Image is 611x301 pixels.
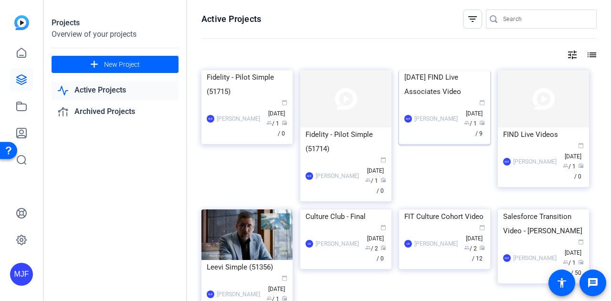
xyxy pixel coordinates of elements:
[207,70,287,99] div: Fidelity - Pilot Simple (51715)
[479,120,485,125] span: radio
[365,177,378,184] span: / 1
[414,114,458,124] div: [PERSON_NAME]
[503,127,584,142] div: FIND Live Videos
[52,56,179,73] button: New Project
[380,245,386,250] span: radio
[380,225,386,230] span: calendar_today
[503,209,584,238] div: Salesforce Transition Video - [PERSON_NAME]
[404,115,412,123] div: MJF
[377,245,386,262] span: / 0
[10,263,33,286] div: MJF
[52,102,179,122] a: Archived Projects
[563,259,576,266] span: / 1
[578,239,584,245] span: calendar_today
[52,81,179,100] a: Active Projects
[479,225,485,230] span: calendar_today
[266,120,279,127] span: / 1
[380,177,386,183] span: radio
[377,177,386,194] span: / 0
[278,120,287,137] span: / 0
[217,290,260,299] div: [PERSON_NAME]
[464,120,477,127] span: / 1
[52,17,179,29] div: Projects
[578,259,584,265] span: radio
[365,245,378,252] span: / 2
[305,127,386,156] div: Fidelity - Pilot Simple (51714)
[479,245,485,250] span: radio
[503,13,589,25] input: Search
[380,157,386,163] span: calendar_today
[282,100,287,105] span: calendar_today
[571,259,584,276] span: / 50
[305,172,313,180] div: MJF
[556,277,568,289] mat-icon: accessibility
[404,240,412,248] div: LW
[14,15,29,30] img: blue-gradient.svg
[475,120,485,137] span: / 9
[464,120,470,125] span: group
[88,59,100,71] mat-icon: add
[365,177,371,183] span: group
[217,114,260,124] div: [PERSON_NAME]
[266,295,272,301] span: group
[316,239,359,249] div: [PERSON_NAME]
[585,49,597,61] mat-icon: list
[282,295,287,301] span: radio
[563,163,576,170] span: / 1
[563,163,569,168] span: group
[316,171,359,181] div: [PERSON_NAME]
[305,240,313,248] div: LW
[404,70,485,99] div: [DATE] FIND Live Associates Video
[479,100,485,105] span: calendar_today
[282,120,287,125] span: radio
[365,245,371,250] span: group
[513,157,557,166] div: [PERSON_NAME]
[587,277,599,289] mat-icon: message
[503,158,511,166] div: MJF
[464,245,470,250] span: group
[464,245,477,252] span: / 2
[201,13,261,25] h1: Active Projects
[467,13,478,25] mat-icon: filter_list
[52,29,179,40] div: Overview of your projects
[414,239,458,249] div: [PERSON_NAME]
[563,259,569,265] span: group
[104,60,140,70] span: New Project
[513,253,557,263] div: [PERSON_NAME]
[578,163,584,168] span: radio
[565,239,584,256] span: [DATE]
[305,209,386,224] div: Culture Club - Final
[207,291,214,298] div: MJF
[207,260,287,274] div: Leevi Simple (51356)
[266,120,272,125] span: group
[578,143,584,148] span: calendar_today
[503,254,511,262] div: MJF
[404,209,485,224] div: FIT Culture Cohort Video
[574,163,584,180] span: / 0
[466,225,485,242] span: [DATE]
[367,225,386,242] span: [DATE]
[282,275,287,281] span: calendar_today
[472,245,485,262] span: / 12
[567,49,578,61] mat-icon: tune
[207,115,214,123] div: MJF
